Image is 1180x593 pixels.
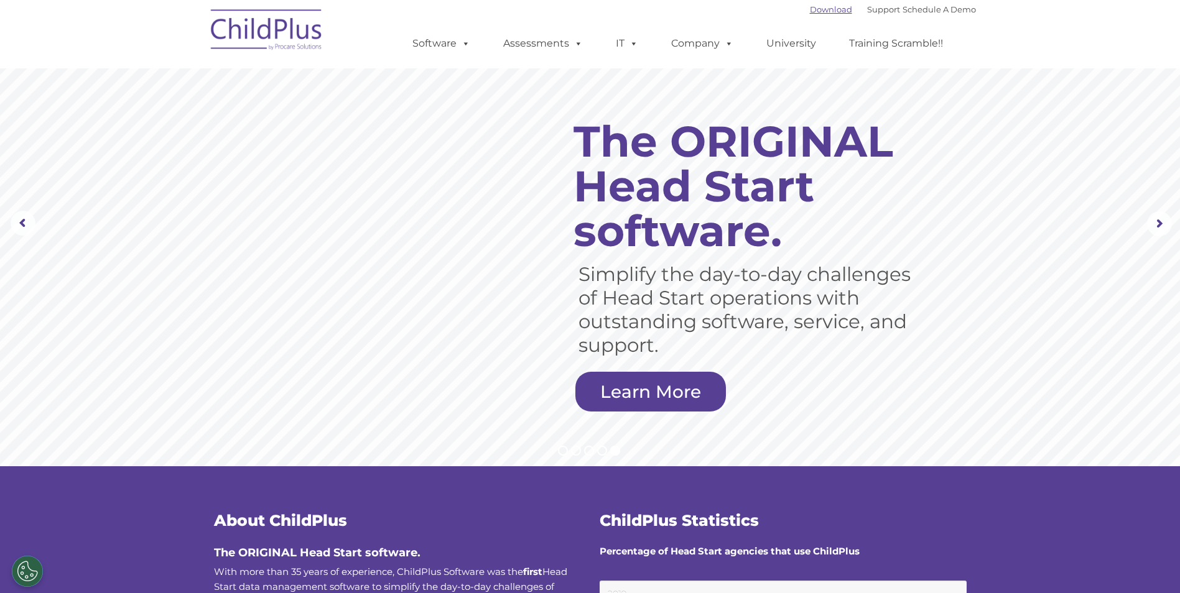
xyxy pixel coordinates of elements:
[578,262,924,357] rs-layer: Simplify the day-to-day challenges of Head Start operations with outstanding software, service, a...
[575,372,726,411] a: Learn More
[600,511,759,530] span: ChildPlus Statistics
[523,566,542,577] b: first
[205,1,329,63] img: ChildPlus by Procare Solutions
[810,4,976,14] font: |
[903,4,976,14] a: Schedule A Demo
[754,31,829,56] a: University
[214,511,347,530] span: About ChildPlus
[600,545,860,557] strong: Percentage of Head Start agencies that use ChildPlus
[400,31,483,56] a: Software
[810,4,852,14] a: Download
[659,31,746,56] a: Company
[867,4,900,14] a: Support
[603,31,651,56] a: IT
[574,119,942,253] rs-layer: The ORIGINAL Head Start software.
[837,31,955,56] a: Training Scramble!!
[491,31,595,56] a: Assessments
[214,546,420,559] span: The ORIGINAL Head Start software.
[12,556,43,587] button: Cookies Settings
